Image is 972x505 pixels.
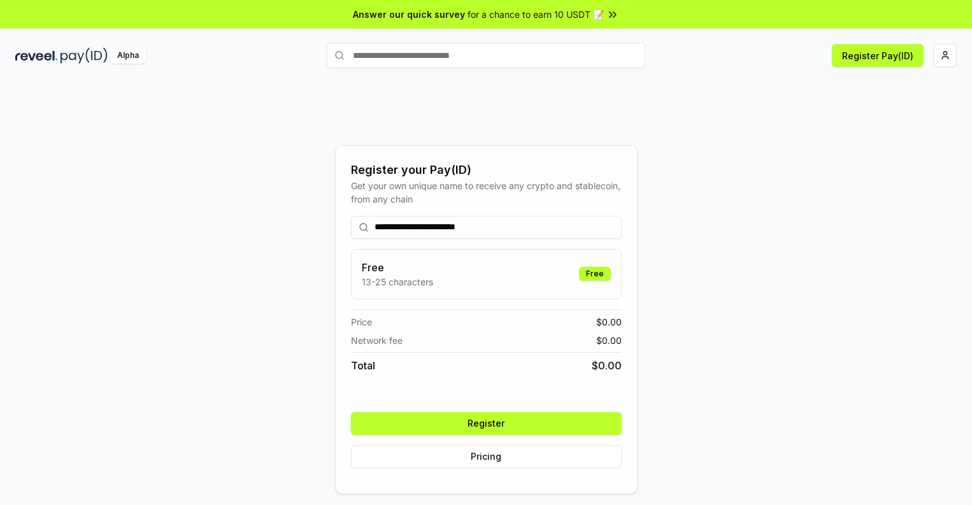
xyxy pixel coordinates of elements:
[832,44,924,67] button: Register Pay(ID)
[592,358,622,373] span: $ 0.00
[353,8,465,21] span: Answer our quick survey
[110,48,146,64] div: Alpha
[596,334,622,347] span: $ 0.00
[351,179,622,206] div: Get your own unique name to receive any crypto and stablecoin, from any chain
[468,8,604,21] span: for a chance to earn 10 USDT 📝
[15,48,58,64] img: reveel_dark
[579,267,611,281] div: Free
[362,275,433,288] p: 13-25 characters
[351,315,372,329] span: Price
[362,260,433,275] h3: Free
[596,315,622,329] span: $ 0.00
[351,412,622,435] button: Register
[351,358,375,373] span: Total
[351,161,622,179] div: Register your Pay(ID)
[351,445,622,468] button: Pricing
[61,48,108,64] img: pay_id
[351,334,403,347] span: Network fee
